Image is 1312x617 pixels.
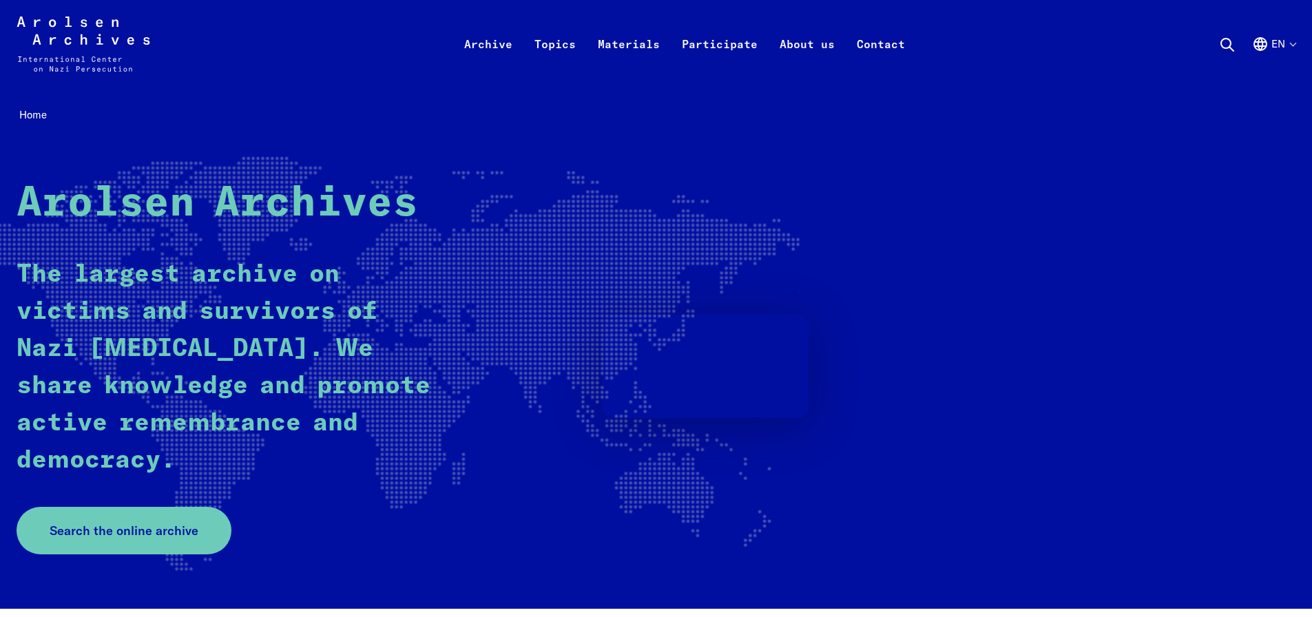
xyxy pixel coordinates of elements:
a: Search the online archive [17,507,231,554]
nav: Breadcrumb [17,105,1295,126]
button: English, language selection [1252,36,1295,85]
strong: Arolsen Archives [17,183,418,224]
p: The largest archive on victims and survivors of Nazi [MEDICAL_DATA]. We share knowledge and promo... [17,256,444,479]
a: Contact [846,33,916,88]
a: Participate [671,33,769,88]
a: Topics [523,33,587,88]
span: Home [19,108,47,121]
a: About us [769,33,846,88]
span: Search the online archive [50,521,198,540]
a: Materials [587,33,671,88]
a: Archive [453,33,523,88]
nav: Primary [453,17,916,72]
